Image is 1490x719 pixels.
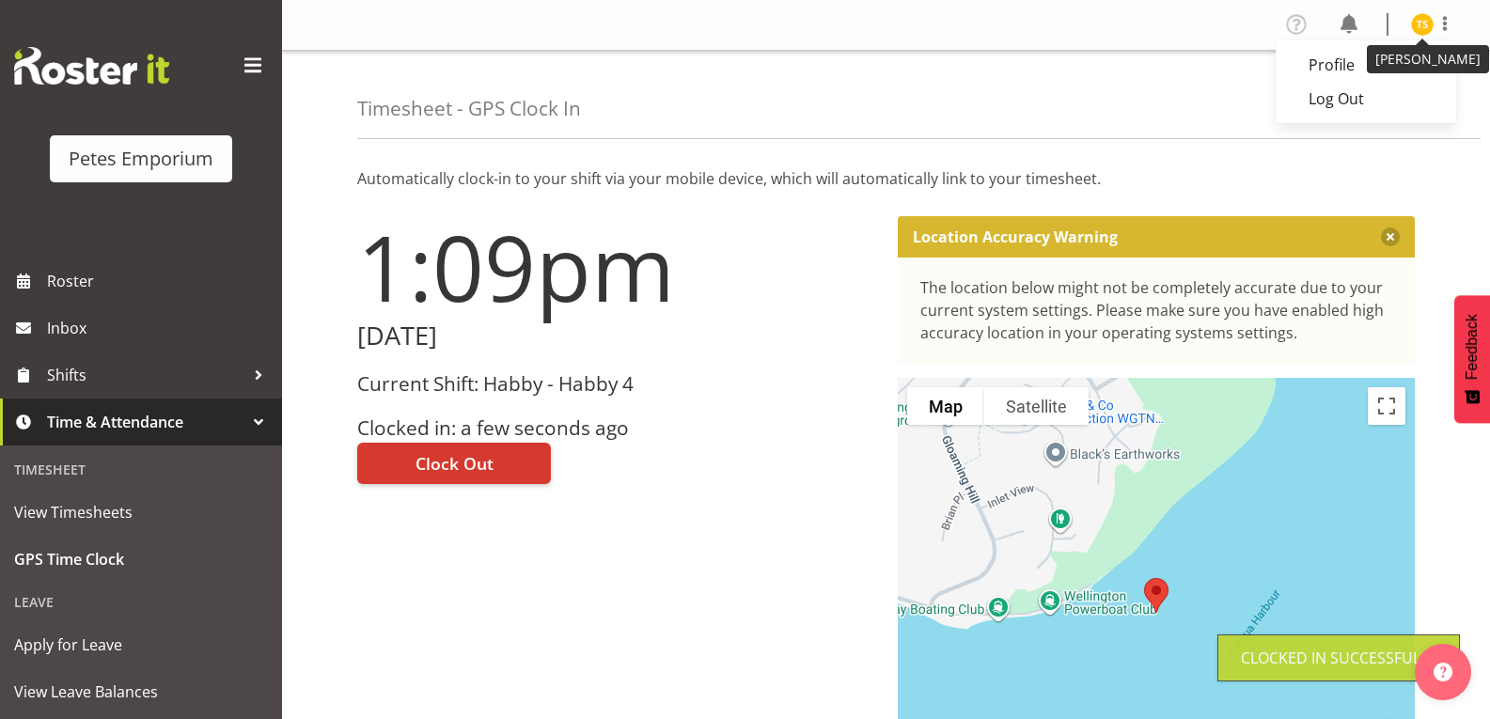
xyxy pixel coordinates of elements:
button: Show street map [907,387,984,425]
img: tamara-straker11292.jpg [1411,13,1434,36]
span: View Leave Balances [14,678,268,706]
span: GPS Time Clock [14,545,268,573]
button: Feedback - Show survey [1454,295,1490,423]
a: GPS Time Clock [5,536,277,583]
button: Toggle fullscreen view [1368,387,1405,425]
button: Clock Out [357,443,551,484]
a: Log Out [1276,82,1456,116]
h3: Current Shift: Habby - Habby 4 [357,373,875,395]
span: Apply for Leave [14,631,268,659]
button: Show satellite imagery [984,387,1089,425]
img: help-xxl-2.png [1434,663,1452,681]
h1: 1:09pm [357,216,875,318]
div: Leave [5,583,277,621]
div: Petes Emporium [69,145,213,173]
button: Close message [1381,227,1400,246]
span: Feedback [1464,314,1481,380]
span: Inbox [47,314,273,342]
div: Timesheet [5,450,277,489]
img: Rosterit website logo [14,47,169,85]
div: Clocked in Successfully [1241,647,1436,669]
h2: [DATE] [357,321,875,351]
div: The location below might not be completely accurate due to your current system settings. Please m... [920,276,1393,344]
span: View Timesheets [14,498,268,526]
span: Time & Attendance [47,408,244,436]
p: Automatically clock-in to your shift via your mobile device, which will automatically link to you... [357,167,1415,190]
a: View Timesheets [5,489,277,536]
span: Clock Out [416,451,494,476]
h4: Timesheet - GPS Clock In [357,98,581,119]
a: Profile [1276,48,1456,82]
span: Roster [47,267,273,295]
a: View Leave Balances [5,668,277,715]
span: Shifts [47,361,244,389]
h3: Clocked in: a few seconds ago [357,417,875,439]
p: Location Accuracy Warning [913,227,1118,246]
a: Apply for Leave [5,621,277,668]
